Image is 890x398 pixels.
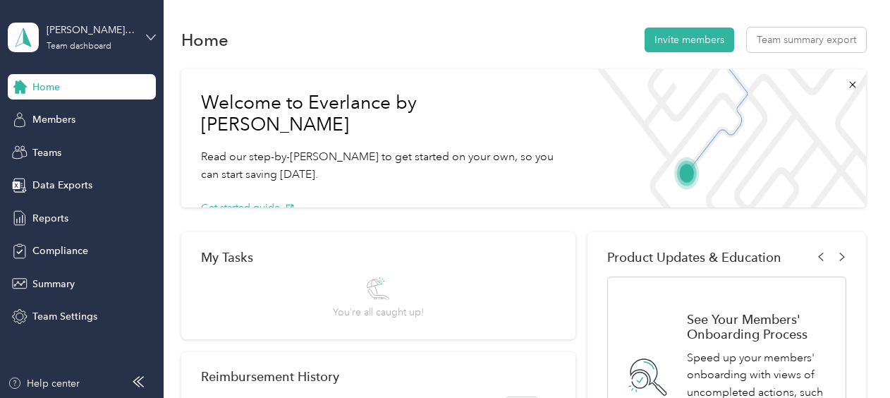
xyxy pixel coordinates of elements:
[201,369,339,384] h2: Reimbursement History
[607,250,781,265] span: Product Updates & Education
[32,80,60,95] span: Home
[32,211,68,226] span: Reports
[32,112,75,127] span: Members
[201,250,556,265] div: My Tasks
[687,312,830,342] h1: See Your Members' Onboarding Process
[32,277,75,291] span: Summary
[32,309,97,324] span: Team Settings
[32,145,61,160] span: Teams
[645,28,734,52] button: Invite members
[586,69,866,207] img: Welcome to everlance
[32,178,92,193] span: Data Exports
[333,305,424,320] span: You’re all caught up!
[201,92,566,136] h1: Welcome to Everlance by [PERSON_NAME]
[47,23,135,37] div: [PERSON_NAME][EMAIL_ADDRESS][PERSON_NAME][DOMAIN_NAME]
[201,148,566,183] p: Read our step-by-[PERSON_NAME] to get started on your own, so you can start saving [DATE].
[32,243,88,258] span: Compliance
[201,200,295,215] button: Get started guide
[811,319,890,398] iframe: Everlance-gr Chat Button Frame
[747,28,866,52] button: Team summary export
[47,42,111,51] div: Team dashboard
[8,376,80,391] button: Help center
[181,32,228,47] h1: Home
